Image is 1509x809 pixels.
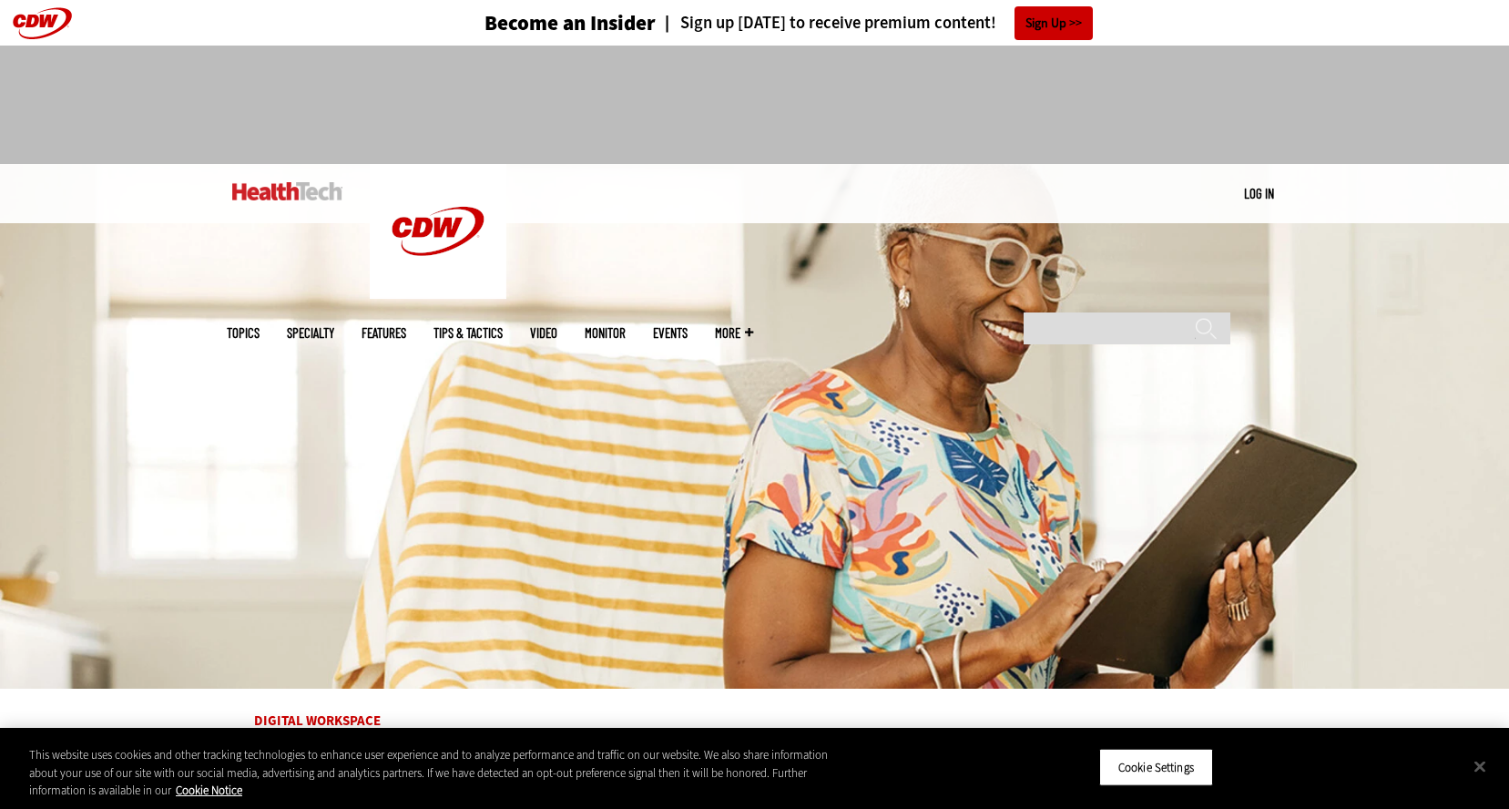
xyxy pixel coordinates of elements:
button: Cookie Settings [1099,748,1213,786]
a: Log in [1244,185,1274,201]
a: Tips & Tactics [433,326,503,340]
div: User menu [1244,184,1274,203]
iframe: advertisement [423,64,1086,146]
a: More information about your privacy [176,783,242,798]
img: Home [232,182,342,200]
div: This website uses cookies and other tracking technologies to enhance user experience and to analy... [29,746,830,800]
img: Home [370,164,506,299]
button: Close [1460,746,1500,786]
a: Become an Insider [416,13,656,34]
a: Video [530,326,557,340]
a: Digital Workspace [254,712,381,730]
a: MonITor [585,326,626,340]
h3: Become an Insider [484,13,656,34]
a: Features [362,326,406,340]
a: CDW [370,284,506,303]
a: Sign Up [1014,6,1093,40]
a: Events [653,326,688,340]
span: Specialty [287,326,334,340]
span: More [715,326,753,340]
a: Sign up [DATE] to receive premium content! [656,15,996,32]
span: Topics [227,326,260,340]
